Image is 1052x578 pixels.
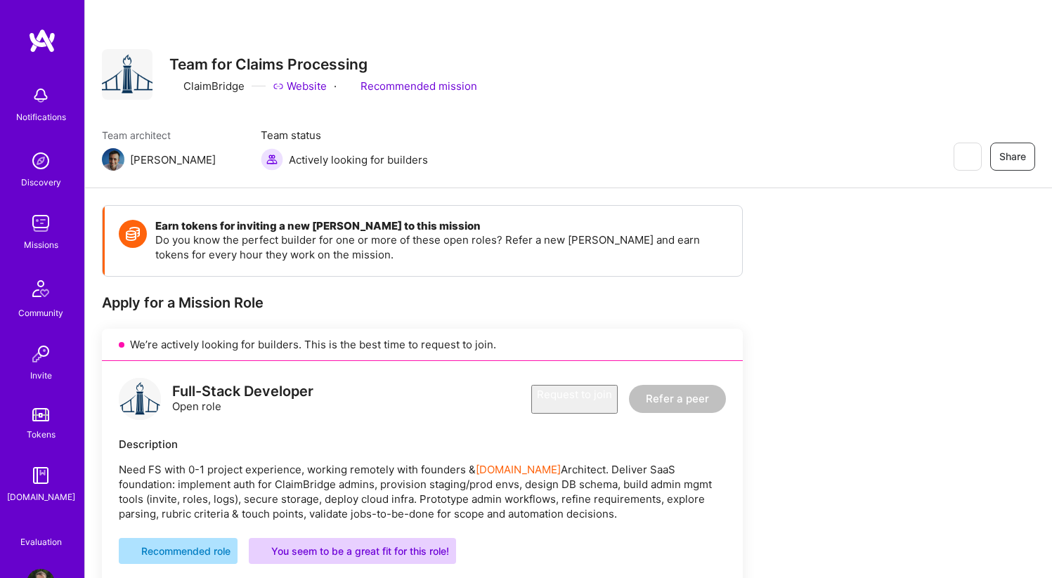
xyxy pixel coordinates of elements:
[119,378,161,420] img: logo
[629,385,726,413] button: Refer a peer
[102,128,233,143] span: Team architect
[155,220,728,232] h4: Earn tokens for inviting a new [PERSON_NAME] to this mission
[30,368,52,383] div: Invite
[169,79,245,93] div: ClaimBridge
[261,148,283,171] img: Actively looking for builders
[344,79,477,93] div: Recommended mission
[334,79,337,93] div: ·
[172,384,313,414] div: Open role
[24,272,58,306] img: Community
[21,175,61,190] div: Discovery
[256,544,449,558] div: You seem to be a great fit for this role!
[126,546,136,556] i: icon RecommendedBadge
[273,79,327,93] a: Website
[32,408,49,421] img: tokens
[102,294,743,312] div: Apply for a Mission Role
[155,232,728,262] p: Do you know the perfect builder for one or more of these open roles? Refer a new [PERSON_NAME] an...
[119,437,726,452] div: Description
[344,81,355,92] i: icon PurpleRibbon
[961,151,973,162] i: icon EyeClosed
[172,384,313,399] div: Full-Stack Developer
[16,110,66,124] div: Notifications
[169,55,477,73] h3: Team for Claims Processing
[20,534,62,549] div: Evaluation
[476,463,561,476] a: [DOMAIN_NAME]
[126,544,230,558] div: Recommended role
[261,128,428,143] span: Team status
[990,143,1035,171] button: Share
[102,148,124,171] img: Team Architect
[27,81,55,110] img: bell
[531,385,618,414] button: Request to join
[999,150,1026,164] span: Share
[28,28,56,53] img: logo
[169,81,181,92] i: icon CompanyGray
[130,152,216,167] div: [PERSON_NAME]
[27,209,55,237] img: teamwork
[119,462,726,521] p: Need FS with 0-1 project experience, working remotely with founders & Architect. Deliver SaaS fou...
[7,490,75,504] div: [DOMAIN_NAME]
[27,147,55,175] img: discovery
[256,546,266,556] i: icon PurpleStar
[18,306,63,320] div: Community
[27,427,56,442] div: Tokens
[102,329,743,361] div: We’re actively looking for builders. This is the best time to request to join.
[27,340,55,368] img: Invite
[36,524,46,534] i: icon SelectionTeam
[289,152,428,167] span: Actively looking for builders
[221,154,233,165] i: icon Mail
[102,49,152,100] img: Company Logo
[27,461,55,490] img: guide book
[119,220,147,248] img: Token icon
[24,237,58,252] div: Missions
